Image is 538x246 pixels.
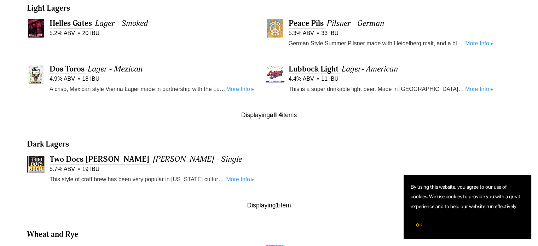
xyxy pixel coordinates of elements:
[78,75,99,83] span: 18 IBU
[50,29,75,38] span: 5.2% ABV
[78,29,99,38] span: 20 IBU
[465,85,493,94] a: More Info
[22,111,517,119] div: Displaying items
[50,175,226,184] p: This style of craft brew has been very popular in [US_STATE] culture for years and is our West [U...
[289,75,314,83] span: 4.4% ABV
[50,75,75,83] span: 4.9% ABV
[226,85,254,94] a: More Info
[289,85,465,94] p: This is a super drinkable light beer. Made in [GEOGRAPHIC_DATA] [GEOGRAPHIC_DATA]. Perfect for wa...
[342,64,398,74] span: Lager- American
[78,165,99,173] span: 19 IBU
[317,75,339,83] span: 11 IBU
[289,64,339,74] span: Lubbock Light
[411,218,428,232] button: OK
[465,39,493,48] a: More Info
[289,18,324,28] span: Peace Pils
[95,18,148,28] span: Lager - Smoked
[152,154,242,164] span: [PERSON_NAME] - Single
[289,29,314,38] span: 5.3% ABV
[22,201,517,210] div: Displaying item
[327,18,384,28] span: Pilsner - German
[411,182,524,211] p: By using this website, you agree to our use of cookies. We use cookies to provide you with a grea...
[266,65,284,83] img: Lubbock Light
[27,139,511,149] h3: Dark Lagers
[270,111,282,119] b: all 4
[289,64,340,74] a: Lubbock Light
[50,18,92,28] span: Helles Gates
[404,175,531,239] section: Cookie banner
[27,65,45,83] img: Dos Toros
[50,64,85,74] span: Dos Toros
[27,19,45,38] img: Helles Gates
[276,202,279,209] b: 1
[88,64,143,74] span: Lager - Mexican
[50,85,226,94] p: A crisp, Mexican style Vienna Lager made in partnership with the Lubbock Matadors
[50,165,75,173] span: 5.7% ABV
[50,18,94,28] a: Helles Gates
[289,39,465,48] p: German Style Summer Pilsner made with Heidelberg malt, and a blend of Hüll Melon / Mandarina Bava...
[27,155,45,173] img: Two Docs Bock
[317,29,339,38] span: 33 IBU
[50,154,151,164] a: Two Docs [PERSON_NAME]
[416,222,422,228] span: OK
[27,229,511,240] h3: Wheat and Rye
[27,3,511,13] h3: Light Lagers
[289,18,325,28] a: Peace Pils
[266,19,284,38] img: Peace Pils
[50,154,149,164] span: Two Docs [PERSON_NAME]
[226,175,254,184] a: More Info
[50,64,86,74] a: Dos Toros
